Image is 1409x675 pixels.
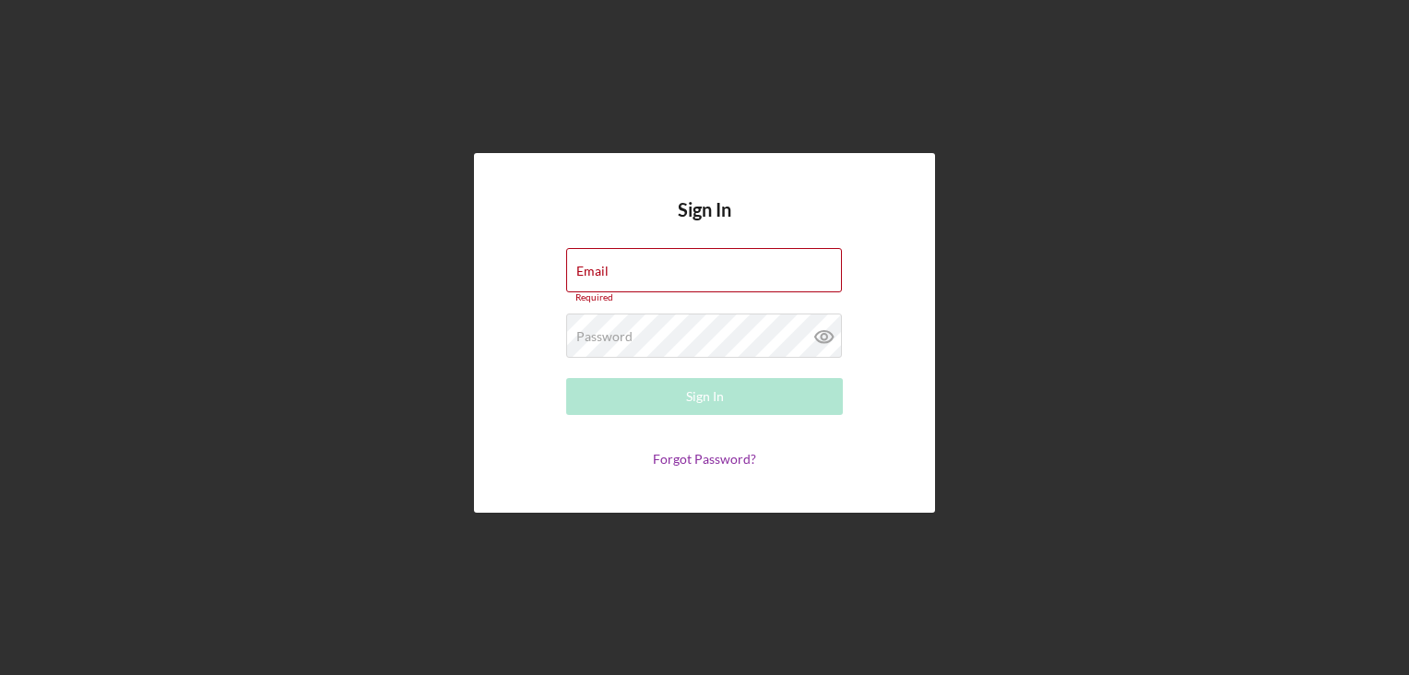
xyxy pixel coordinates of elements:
[566,292,843,303] div: Required
[566,378,843,415] button: Sign In
[678,199,731,248] h4: Sign In
[653,451,756,467] a: Forgot Password?
[576,329,633,344] label: Password
[576,264,609,278] label: Email
[686,378,724,415] div: Sign In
